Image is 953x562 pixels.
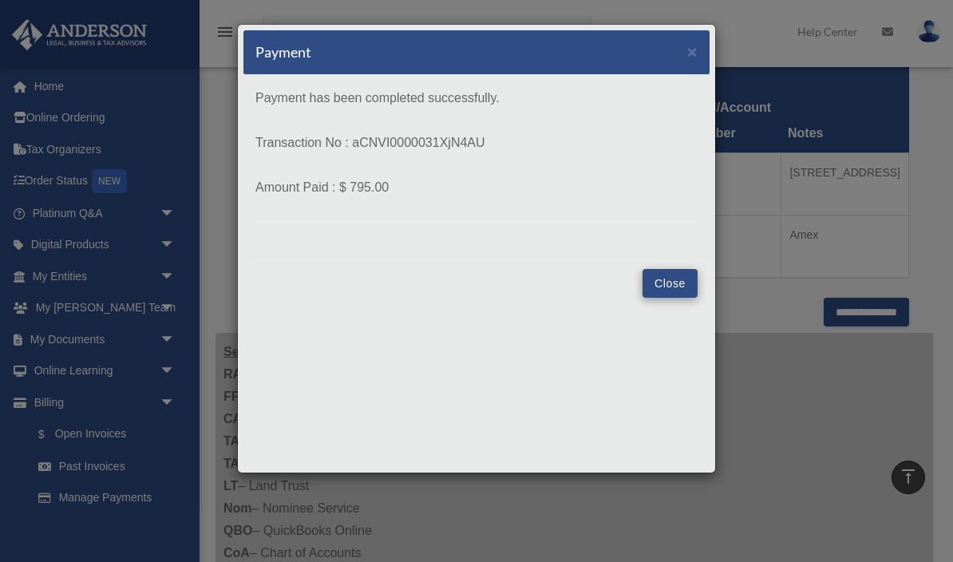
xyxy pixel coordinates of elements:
[255,176,698,199] p: Amount Paid : $ 795.00
[255,132,698,154] p: Transaction No : aCNVI0000031XjN4AU
[687,42,698,61] span: ×
[255,42,311,62] h5: Payment
[643,269,698,298] button: Close
[255,87,698,109] p: Payment has been completed successfully.
[687,43,698,60] button: Close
